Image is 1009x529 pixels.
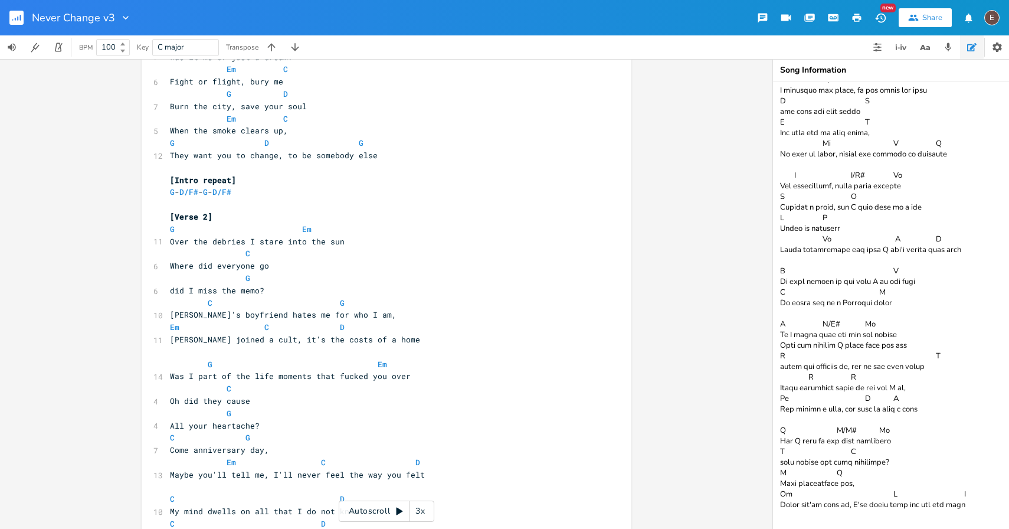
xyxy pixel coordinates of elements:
[227,408,231,419] span: G
[170,52,293,63] span: was it me or just a dream?
[170,236,345,247] span: Over the debries I stare into the sun
[170,76,283,87] span: Fight or flight, bury me
[227,113,236,124] span: Em
[170,101,307,112] span: Burn the city, save your soul
[170,371,411,381] span: Was I part of the life moments that fucked you over
[922,12,942,23] div: Share
[170,518,175,529] span: C
[283,113,288,124] span: C
[179,187,198,197] span: D/F#
[869,7,892,28] button: New
[170,322,179,332] span: Em
[170,494,175,504] span: C
[170,396,250,406] span: Oh did they cause
[245,248,250,259] span: C
[170,506,359,517] span: My mind dwells on all that I do not know
[245,273,250,283] span: G
[170,187,175,197] span: G
[264,322,269,332] span: C
[203,187,208,197] span: G
[170,445,269,455] span: Come anniversary day,
[158,42,184,53] span: C major
[984,4,1000,31] button: E
[170,175,236,185] span: [Intro repeat]
[899,8,952,27] button: Share
[170,138,175,148] span: G
[227,457,236,468] span: Em
[302,224,312,234] span: Em
[227,89,231,99] span: G
[170,187,231,197] span: - - -
[208,298,212,308] span: C
[170,150,378,161] span: They want you to change, to be somebody else
[378,359,387,370] span: Em
[170,125,288,136] span: When the smoke clears up,
[170,260,269,271] span: Where did everyone go
[245,432,250,443] span: G
[227,64,236,74] span: Em
[340,298,345,308] span: G
[339,501,434,522] div: Autoscroll
[321,457,326,468] span: C
[283,89,288,99] span: D
[321,518,326,529] span: D
[780,66,1002,74] div: Song Information
[359,138,363,148] span: G
[264,138,269,148] span: D
[227,383,231,394] span: C
[212,187,231,197] span: D/F#
[170,334,420,345] span: [PERSON_NAME] joined a cult, it's the costs of a home
[170,420,260,431] span: All your heartache?
[170,211,212,222] span: [Verse 2]
[340,322,345,332] span: D
[170,309,397,320] span: [PERSON_NAME]'s boyfriend hates me for who I am,
[283,64,288,74] span: C
[32,12,115,23] span: Never Change v3
[170,432,175,443] span: C
[226,44,258,51] div: Transpose
[208,359,212,370] span: G
[170,224,175,234] span: G
[170,469,425,480] span: Maybe you'll tell me, I'll never feel the way you felt
[170,285,264,296] span: did I miss the memo?
[410,501,431,522] div: 3x
[984,10,1000,25] div: edward
[773,82,1009,529] textarea: Lo Ip Dolor sita con adi, elits doe temporin ut-l-e-d M A E Adm veniam q nost, exerc ullamcola ni...
[340,494,345,504] span: D
[79,44,93,51] div: BPM
[880,4,896,12] div: New
[137,44,149,51] div: Key
[415,457,420,468] span: D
